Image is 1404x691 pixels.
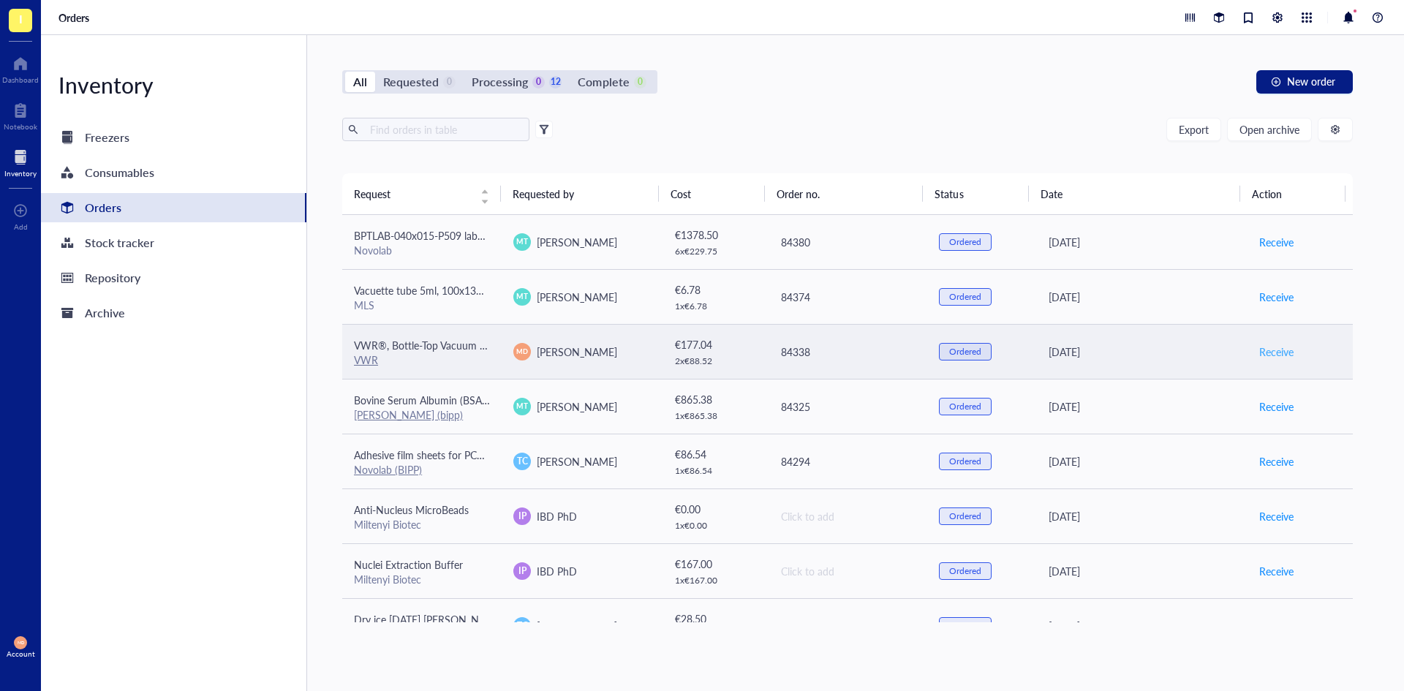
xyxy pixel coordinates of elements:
[1049,563,1235,579] div: [DATE]
[353,72,367,92] div: All
[949,236,981,248] div: Ordered
[1049,344,1235,360] div: [DATE]
[4,99,37,131] a: Notebook
[354,518,490,531] div: Miltenyi Biotec
[1179,124,1209,135] span: Export
[675,355,757,367] div: 2 x € 88.52
[1258,505,1294,528] button: Receive
[1259,563,1294,579] span: Receive
[1259,234,1294,250] span: Receive
[781,563,916,579] div: Click to add
[354,243,490,257] div: Novolab
[85,233,154,253] div: Stock tracker
[949,346,981,358] div: Ordered
[383,72,439,92] div: Requested
[354,462,422,477] a: Novolab (BIPP)
[768,269,927,324] td: 84374
[765,173,924,214] th: Order no.
[7,649,35,658] div: Account
[17,640,24,645] span: MD
[675,611,757,627] div: € 28.50
[1258,395,1294,418] button: Receive
[1259,453,1294,469] span: Receive
[768,598,927,653] td: 83984
[518,510,526,523] span: IP
[501,173,660,214] th: Requested by
[354,228,533,243] span: BPTLAB-040x015-P509 label (2000/rol)
[85,127,129,148] div: Freezers
[949,456,981,467] div: Ordered
[781,618,916,634] div: 83984
[472,72,528,92] div: Processing
[4,122,37,131] div: Notebook
[354,393,897,407] span: Bovine Serum Albumin (BSA) Fraction V , [GEOGRAPHIC_DATA] Origine ≥98 %, [MEDICAL_DATA]-free, IgG...
[1259,289,1294,305] span: Receive
[578,72,629,92] div: Complete
[1258,450,1294,473] button: Receive
[537,509,577,524] span: IBD PhD
[537,454,617,469] span: [PERSON_NAME]
[517,347,528,357] span: MD
[354,338,583,352] span: VWR®, Bottle-Top Vacuum Filtration Systems, PES
[85,197,121,218] div: Orders
[1029,173,1240,214] th: Date
[354,407,463,422] a: [PERSON_NAME] (bipp)
[768,324,927,379] td: 84338
[675,301,757,312] div: 1 x € 6.78
[41,228,306,257] a: Stock tracker
[517,236,528,247] span: MT
[354,298,490,311] div: MLS
[537,564,577,578] span: IBD PhD
[1049,508,1235,524] div: [DATE]
[517,455,528,468] span: TC
[781,399,916,415] div: 84325
[517,619,528,633] span: TC
[1049,618,1235,634] div: [DATE]
[14,222,28,231] div: Add
[675,501,757,517] div: € 0.00
[1258,230,1294,254] button: Receive
[537,235,617,249] span: [PERSON_NAME]
[549,76,562,88] div: 12
[768,434,927,488] td: 84294
[675,556,757,572] div: € 167.00
[1166,118,1221,141] button: Export
[1259,344,1294,360] span: Receive
[354,502,469,517] span: Anti-Nucleus MicroBeads
[675,410,757,422] div: 1 x € 865.38
[781,289,916,305] div: 84374
[354,352,378,367] a: VWR
[781,508,916,524] div: Click to add
[659,173,764,214] th: Cost
[41,263,306,292] a: Repository
[537,344,617,359] span: [PERSON_NAME]
[58,11,92,24] a: Orders
[949,401,981,412] div: Ordered
[781,344,916,360] div: 84338
[1259,399,1294,415] span: Receive
[923,173,1028,214] th: Status
[537,290,617,304] span: [PERSON_NAME]
[768,488,927,543] td: Click to add
[1258,285,1294,309] button: Receive
[41,158,306,187] a: Consumables
[634,76,646,88] div: 0
[364,118,524,140] input: Find orders in table
[354,557,463,572] span: Nuclei Extraction Buffer
[1259,508,1294,524] span: Receive
[1049,399,1235,415] div: [DATE]
[85,162,154,183] div: Consumables
[41,123,306,152] a: Freezers
[768,215,927,270] td: 84380
[768,379,927,434] td: 84325
[675,575,757,586] div: 1 x € 167.00
[1049,453,1235,469] div: [DATE]
[41,298,306,328] a: Archive
[675,520,757,532] div: 1 x € 0.00
[675,246,757,257] div: 6 x € 229.75
[532,76,545,88] div: 0
[537,619,617,633] span: [PERSON_NAME]
[41,193,306,222] a: Orders
[675,227,757,243] div: € 1378.50
[675,391,757,407] div: € 865.38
